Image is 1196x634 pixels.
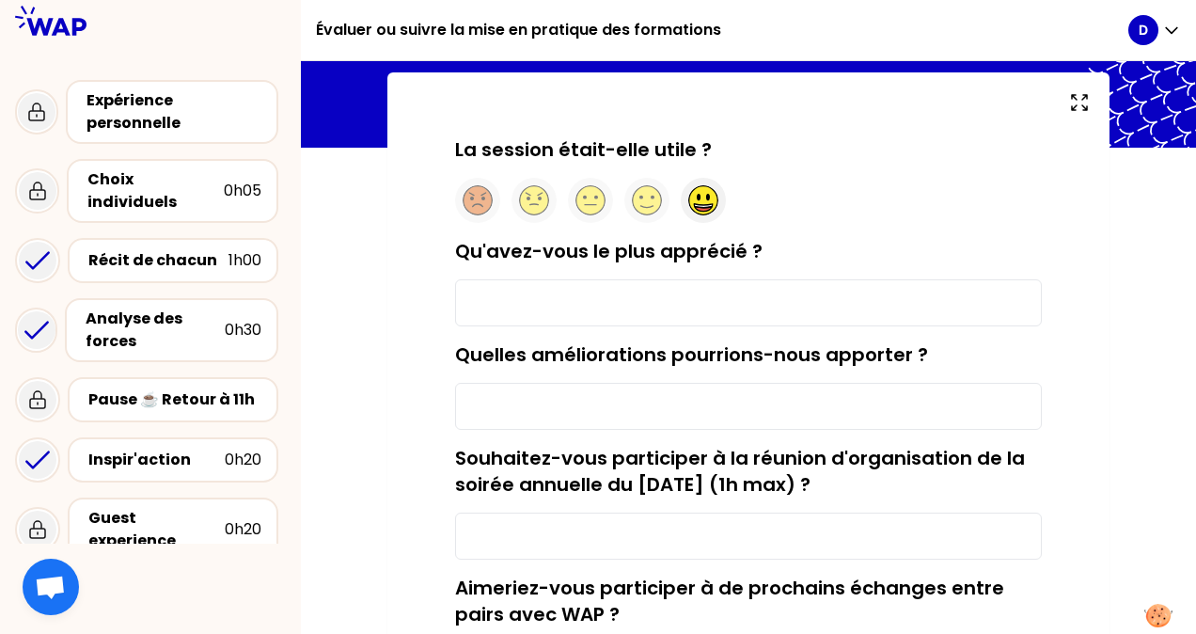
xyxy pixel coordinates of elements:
[1128,15,1181,45] button: D
[88,507,225,552] div: Guest experience
[88,388,261,411] div: Pause ☕️ Retour à 11h
[455,238,763,264] label: Qu'avez-vous le plus apprécié ?
[87,168,224,214] div: Choix individuels
[455,575,1004,627] label: Aimeriez-vous participer à de prochains échanges entre pairs avec WAP ?
[86,308,225,353] div: Analyse des forces
[88,249,228,272] div: Récit de chacun
[1139,21,1148,40] p: D
[225,518,261,541] div: 0h20
[23,559,79,615] div: Ouvrir le chat
[455,445,1025,498] label: Souhaitez-vous participer à la réunion d'organisation de la soirée annuelle du [DATE] (1h max) ?
[225,319,261,341] div: 0h30
[88,449,225,471] div: Inspir'action
[455,136,712,163] label: La session était-elle utile ?
[224,180,261,202] div: 0h05
[228,249,261,272] div: 1h00
[87,89,261,135] div: Expérience personnelle
[225,449,261,471] div: 0h20
[455,341,928,368] label: Quelles améliorations pourrions-nous apporter ?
